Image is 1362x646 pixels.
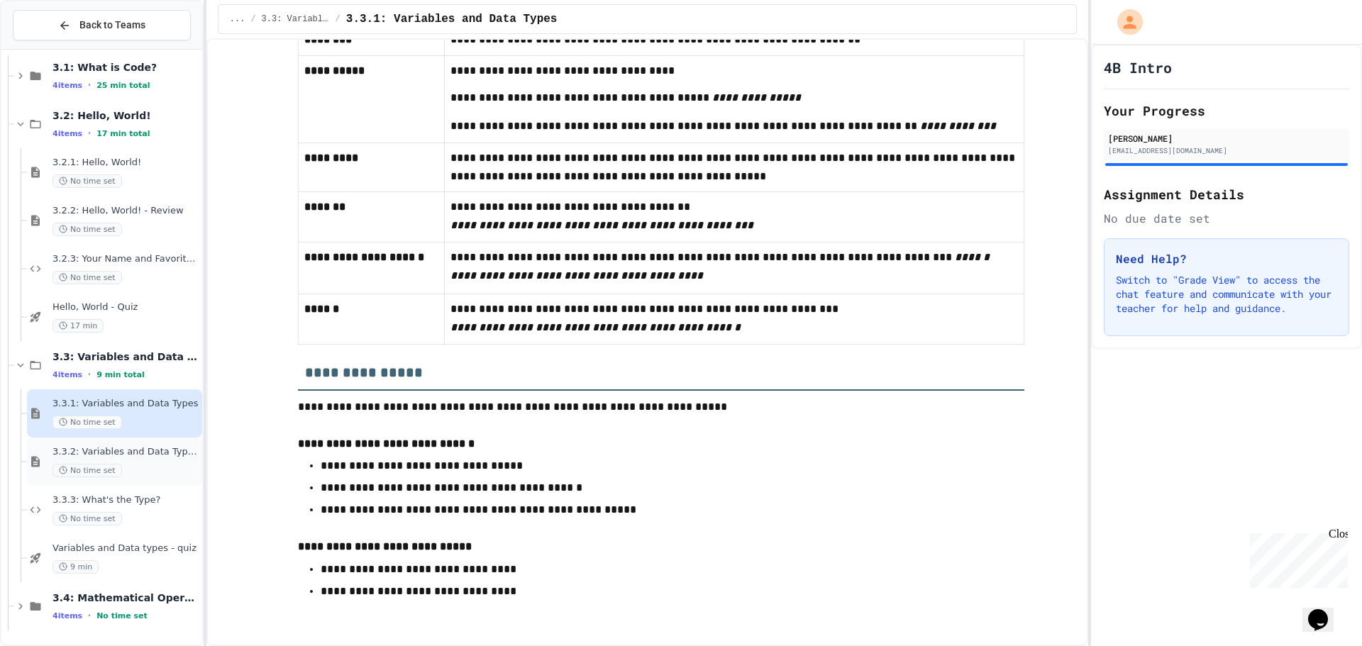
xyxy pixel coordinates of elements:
div: No due date set [1104,210,1349,227]
span: 4 items [52,611,82,620]
div: [EMAIL_ADDRESS][DOMAIN_NAME] [1108,145,1345,156]
span: 3.3.2: Variables and Data Types - Review [52,446,199,458]
span: / [250,13,255,25]
span: 3.2: Hello, World! [52,109,199,122]
span: • [88,369,91,380]
span: Hello, World - Quiz [52,301,199,313]
span: / [336,13,340,25]
span: 4 items [52,81,82,90]
span: 3.3.1: Variables and Data Types [52,398,199,410]
span: • [88,79,91,91]
p: Switch to "Grade View" to access the chat feature and communicate with your teacher for help and ... [1116,273,1337,316]
div: Chat with us now!Close [6,6,98,90]
span: 4 items [52,129,82,138]
div: [PERSON_NAME] [1108,132,1345,145]
span: No time set [52,223,122,236]
h1: 4B Intro [1104,57,1172,77]
span: No time set [52,416,122,429]
span: 3.2.3: Your Name and Favorite Movie [52,253,199,265]
h2: Assignment Details [1104,184,1349,204]
span: No time set [52,271,122,284]
span: • [88,610,91,621]
span: 9 min [52,560,99,574]
iframe: chat widget [1302,589,1348,632]
span: 17 min total [96,129,150,138]
div: My Account [1102,6,1146,38]
button: Back to Teams [13,10,191,40]
h3: Need Help? [1116,250,1337,267]
span: 3.3: Variables and Data Types [262,13,330,25]
span: Variables and Data types - quiz [52,542,199,555]
span: 3.2.1: Hello, World! [52,157,199,169]
span: 3.3.1: Variables and Data Types [346,11,558,28]
span: No time set [52,512,122,525]
iframe: chat widget [1244,528,1348,588]
span: 17 min [52,319,104,333]
span: No time set [96,611,148,620]
span: No time set [52,464,122,477]
span: • [88,128,91,139]
span: 3.2.2: Hello, World! - Review [52,205,199,217]
span: 3.3: Variables and Data Types [52,350,199,363]
h2: Your Progress [1104,101,1349,121]
span: 25 min total [96,81,150,90]
span: 3.4: Mathematical Operators [52,591,199,604]
span: 4 items [52,370,82,379]
span: ... [230,13,245,25]
span: 9 min total [96,370,145,379]
span: 3.3.3: What's the Type? [52,494,199,506]
span: 3.1: What is Code? [52,61,199,74]
span: No time set [52,174,122,188]
span: Back to Teams [79,18,145,33]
